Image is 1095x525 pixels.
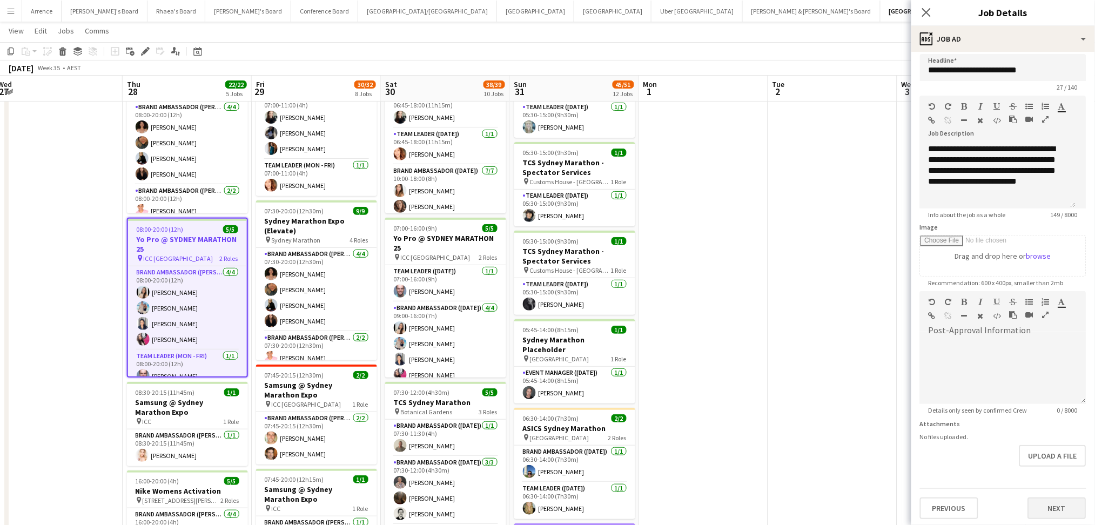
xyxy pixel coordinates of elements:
button: Bold [961,298,969,306]
button: Ordered List [1042,298,1050,306]
button: [PERSON_NAME] & [PERSON_NAME]'s Board [743,1,881,22]
button: Horizontal Line [961,116,969,125]
button: Fullscreen [1042,115,1050,124]
div: [DATE] [9,63,33,73]
div: No files uploaded. [920,433,1086,441]
button: [PERSON_NAME]'s Board [62,1,147,22]
a: Jobs [53,24,78,38]
button: Undo [929,298,936,306]
button: Unordered List [1026,102,1033,111]
span: 16:00-20:00 (4h) [136,477,179,485]
button: Strikethrough [1010,298,1017,306]
h3: Nike Womens Activation [127,486,248,496]
span: 1 Role [353,504,368,513]
span: Info about the job as a whole [920,211,1015,219]
button: Text Color [1058,298,1066,306]
span: 5/5 [224,477,239,485]
app-card-role: Brand Ambassador ([DATE])3/307:30-12:00 (4h30m)[PERSON_NAME][PERSON_NAME][PERSON_NAME] [385,456,506,524]
span: Comms [85,26,109,36]
button: Italic [977,298,985,306]
button: Upload a file [1019,445,1086,467]
div: AEST [67,64,81,72]
button: Strikethrough [1010,102,1017,111]
button: Clear Formatting [977,312,985,320]
span: View [9,26,24,36]
button: Ordered List [1042,102,1050,111]
button: Bold [961,102,969,111]
a: Comms [80,24,113,38]
button: HTML Code [993,116,1001,125]
h3: Job Details [911,5,1095,19]
button: Undo [929,102,936,111]
button: Uber [GEOGRAPHIC_DATA] [651,1,743,22]
div: Job Ad [911,26,1095,52]
app-job-card: 06:30-14:00 (7h30m)2/2ASICS Sydney Marathon [GEOGRAPHIC_DATA]2 RolesBrand Ambassador ([DATE])1/10... [514,408,635,519]
span: 2 Roles [221,496,239,504]
button: Conference Board [291,1,358,22]
button: Clear Formatting [977,116,985,125]
span: Week 35 [36,64,63,72]
button: [GEOGRAPHIC_DATA]/[GEOGRAPHIC_DATA] [358,1,497,22]
app-card-role: Brand Ambassador ([DATE])1/106:30-14:00 (7h30m)[PERSON_NAME] [514,446,635,482]
span: ICC [272,504,281,513]
button: [GEOGRAPHIC_DATA] [497,1,574,22]
button: Redo [945,102,952,111]
button: [PERSON_NAME]'s Board [205,1,291,22]
span: 1/1 [353,475,368,483]
button: HTML Code [993,312,1001,320]
button: Underline [993,102,1001,111]
button: Unordered List [1026,298,1033,306]
button: Insert Link [929,312,936,320]
span: Edit [35,26,47,36]
button: Rhaea's Board [147,1,205,22]
label: Attachments [920,420,960,428]
span: Details only seen by confirmed Crew [920,406,1036,414]
button: Previous [920,497,978,519]
button: Text Color [1058,102,1066,111]
a: Edit [30,24,51,38]
button: Redo [945,298,952,306]
span: Recommendation: 600 x 400px, smaller than 2mb [920,279,1072,287]
h3: Samsung @ Sydney Marathon Expo [256,484,377,504]
button: Arrence [22,1,62,22]
button: Fullscreen [1042,311,1050,319]
button: Paste as plain text [1010,311,1017,319]
button: [GEOGRAPHIC_DATA] [574,1,651,22]
button: Next [1028,497,1086,519]
button: Horizontal Line [961,312,969,320]
button: Underline [993,298,1001,306]
span: 149 / 8000 [1042,211,1086,219]
span: 27 / 140 [1049,83,1086,91]
button: Italic [977,102,985,111]
button: Insert Link [929,116,936,125]
span: 0 / 8000 [1049,406,1086,414]
app-card-role: Team Leader ([DATE])1/106:30-14:00 (7h30m)[PERSON_NAME] [514,482,635,519]
span: 07:45-20:00 (12h15m) [265,475,324,483]
button: [GEOGRAPHIC_DATA] [881,1,959,22]
button: Insert video [1026,115,1033,124]
span: Jobs [58,26,74,36]
span: [STREET_ADDRESS][PERSON_NAME] [143,496,221,504]
a: View [4,24,28,38]
button: Paste as plain text [1010,115,1017,124]
button: Insert video [1026,311,1033,319]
